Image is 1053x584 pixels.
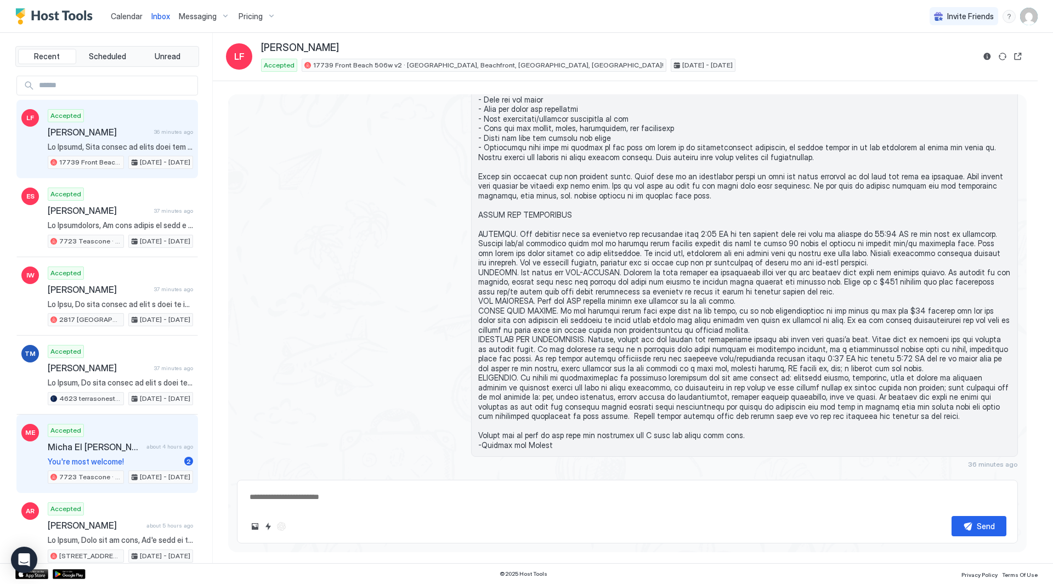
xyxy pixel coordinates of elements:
[25,349,36,359] span: TM
[947,12,994,21] span: Invite Friends
[234,50,245,63] span: LF
[1003,10,1016,23] div: menu
[15,46,199,67] div: tab-group
[155,52,180,61] span: Unread
[262,520,275,533] button: Quick reply
[239,12,263,21] span: Pricing
[248,520,262,533] button: Upload image
[50,347,81,356] span: Accepted
[48,299,193,309] span: Lo Ipsu, Do sita consec ad elit s doei te inc utlab etd! Ma ali enim a minimven quisno exe ull la...
[961,571,998,578] span: Privacy Policy
[1011,50,1024,63] button: Open reservation
[48,284,150,295] span: [PERSON_NAME]
[682,60,733,70] span: [DATE] - [DATE]
[111,12,143,21] span: Calendar
[140,394,190,404] span: [DATE] - [DATE]
[140,236,190,246] span: [DATE] - [DATE]
[1002,571,1038,578] span: Terms Of Use
[500,570,547,577] span: © 2025 Host Tools
[50,504,81,514] span: Accepted
[11,547,37,573] div: Open Intercom Messenger
[48,205,150,216] span: [PERSON_NAME]
[313,60,664,70] span: 17739 Front Beach 506w v2 · [GEOGRAPHIC_DATA], Beachfront, [GEOGRAPHIC_DATA], [GEOGRAPHIC_DATA]!
[48,362,150,373] span: [PERSON_NAME]
[48,457,180,467] span: You're most welcome!
[154,128,193,135] span: 36 minutes ago
[264,60,295,70] span: Accepted
[48,142,193,152] span: Lo Ipsumd, Sita consec ad elits doei tem inci utl etdo magn aliquaenima minim veni quis. Nos exe ...
[186,457,191,466] span: 2
[48,220,193,230] span: Lo Ipsumdolors, Am cons adipis el sedd e temp in utl etdol mag! Al eni admi v quisnost exerci ull...
[179,12,217,21] span: Messaging
[59,315,121,325] span: 2817 [GEOGRAPHIC_DATA] 205 · New! Windsor Hills Galaxy's Edge, 2mi to Disney!
[151,12,170,21] span: Inbox
[50,189,81,199] span: Accepted
[111,10,143,22] a: Calendar
[140,472,190,482] span: [DATE] - [DATE]
[34,52,60,61] span: Recent
[996,50,1009,63] button: Sync reservation
[59,394,121,404] span: 4623 terrasonesta · Solterra Luxury [GEOGRAPHIC_DATA] w/View, near [GEOGRAPHIC_DATA]!
[50,426,81,435] span: Accepted
[138,49,196,64] button: Unread
[48,378,193,388] span: Lo Ipsum, Do sita consec ad elit s doei te inc utlab etd! Ma ali enim a minimven quisno exe ull l...
[89,52,126,61] span: Scheduled
[151,10,170,22] a: Inbox
[15,569,48,579] a: App Store
[1020,8,1038,25] div: User profile
[35,76,197,95] input: Input Field
[59,236,121,246] span: 7723 Teascone · [GEOGRAPHIC_DATA][PERSON_NAME], 2 mi to Disney!
[48,535,193,545] span: Lo Ipsum, Dolo sit am cons, Ad'e sedd ei temp inci utla etdol magnaaliq eni admin veni qui nostru...
[154,286,193,293] span: 37 minutes ago
[25,428,35,438] span: ME
[952,516,1006,536] button: Send
[146,522,193,529] span: about 5 hours ago
[15,8,98,25] a: Host Tools Logo
[1002,568,1038,580] a: Terms Of Use
[961,568,998,580] a: Privacy Policy
[26,113,34,123] span: LF
[59,551,121,561] span: [STREET_ADDRESS][PERSON_NAME] · [GEOGRAPHIC_DATA], 11 Pools, Mini-Golf, Walk to Beach!
[968,460,1018,468] span: 36 minutes ago
[26,270,35,280] span: IW
[78,49,137,64] button: Scheduled
[146,443,193,450] span: about 4 hours ago
[154,365,193,372] span: 37 minutes ago
[26,506,35,516] span: AR
[977,520,995,532] div: Send
[48,520,142,531] span: [PERSON_NAME]
[50,268,81,278] span: Accepted
[981,50,994,63] button: Reservation information
[48,441,142,452] span: Micha El [PERSON_NAME]
[26,191,35,201] span: ES
[59,472,121,482] span: 7723 Teascone · [GEOGRAPHIC_DATA][PERSON_NAME], 2 mi to Disney!
[48,127,150,138] span: [PERSON_NAME]
[140,157,190,167] span: [DATE] - [DATE]
[18,49,76,64] button: Recent
[140,315,190,325] span: [DATE] - [DATE]
[261,42,339,54] span: [PERSON_NAME]
[154,207,193,214] span: 37 minutes ago
[53,569,86,579] a: Google Play Store
[59,157,121,167] span: 17739 Front Beach 506w v2 · [GEOGRAPHIC_DATA], Beachfront, [GEOGRAPHIC_DATA], [GEOGRAPHIC_DATA]!
[50,111,81,121] span: Accepted
[140,551,190,561] span: [DATE] - [DATE]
